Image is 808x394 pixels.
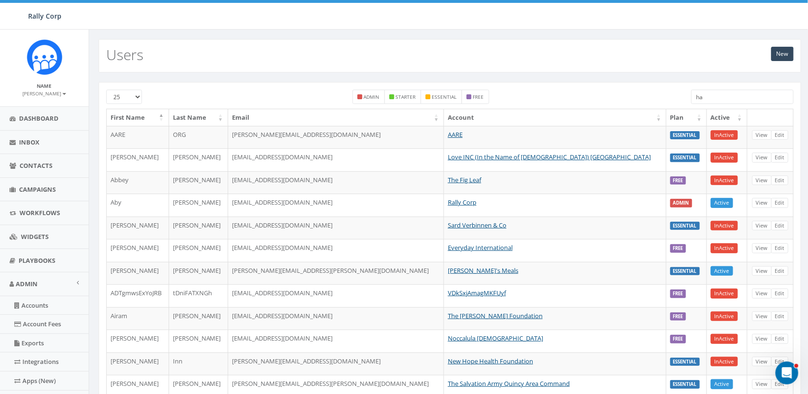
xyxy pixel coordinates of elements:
[169,109,228,126] th: Last Name: activate to sort column ascending
[107,126,169,149] td: AARE
[448,357,533,365] a: New Hope Health Foundation
[752,243,772,253] a: View
[107,109,169,126] th: First Name: activate to sort column descending
[711,130,738,140] a: InActive
[396,93,416,100] small: starter
[19,185,56,194] span: Campaigns
[448,266,518,275] a: [PERSON_NAME]'s Meals
[711,243,738,253] a: InActive
[670,244,686,253] label: FREE
[448,243,513,252] a: Everyday International
[16,280,38,288] span: Admin
[169,148,228,171] td: [PERSON_NAME]
[107,307,169,330] td: Airam
[107,171,169,194] td: Abbey
[37,83,52,89] small: Name
[667,109,707,126] th: Plan: activate to sort column ascending
[228,217,444,239] td: [EMAIL_ADDRESS][DOMAIN_NAME]
[771,334,788,344] a: Edit
[771,379,788,389] a: Edit
[169,307,228,330] td: [PERSON_NAME]
[169,284,228,307] td: tDniFATXNGh
[752,357,772,367] a: View
[228,284,444,307] td: [EMAIL_ADDRESS][DOMAIN_NAME]
[752,153,772,163] a: View
[752,289,772,299] a: View
[448,334,543,342] a: Noccalula [DEMOGRAPHIC_DATA]
[23,90,66,97] small: [PERSON_NAME]
[228,171,444,194] td: [EMAIL_ADDRESS][DOMAIN_NAME]
[19,114,59,123] span: Dashboard
[228,109,444,126] th: Email: activate to sort column ascending
[771,176,788,186] a: Edit
[711,176,738,186] a: InActive
[448,289,506,297] a: VDkSxjAmagMKFUyf
[169,194,228,217] td: [PERSON_NAME]
[228,194,444,217] td: [EMAIL_ADDRESS][DOMAIN_NAME]
[752,221,772,231] a: View
[670,312,686,321] label: FREE
[107,353,169,375] td: [PERSON_NAME]
[448,130,463,139] a: AARE
[20,208,60,217] span: Workflows
[20,161,52,170] span: Contacts
[771,221,788,231] a: Edit
[448,379,570,388] a: The Salvation Army Quincy Area Command
[228,262,444,285] td: [PERSON_NAME][EMAIL_ADDRESS][PERSON_NAME][DOMAIN_NAME]
[771,311,788,321] a: Edit
[107,148,169,171] td: [PERSON_NAME]
[711,311,738,321] a: InActive
[448,311,543,320] a: The [PERSON_NAME] Foundation
[771,198,788,208] a: Edit
[711,357,738,367] a: InActive
[771,153,788,163] a: Edit
[752,379,772,389] a: View
[107,262,169,285] td: [PERSON_NAME]
[169,126,228,149] td: ORG
[711,198,733,208] a: Active
[670,335,686,343] label: FREE
[28,11,61,21] span: Rally Corp
[444,109,667,126] th: Account: activate to sort column ascending
[169,217,228,239] td: [PERSON_NAME]
[752,130,772,140] a: View
[771,266,788,276] a: Edit
[448,153,651,161] a: Love INC (In the Name of [DEMOGRAPHIC_DATA]) [GEOGRAPHIC_DATA]
[364,93,380,100] small: admin
[107,284,169,307] td: ADTgmwsExYoJRB
[771,47,794,61] a: New
[448,221,506,229] a: Sard Verbinnen & Co
[752,176,772,186] a: View
[711,221,738,231] a: InActive
[228,148,444,171] td: [EMAIL_ADDRESS][DOMAIN_NAME]
[448,176,481,184] a: The Fig Leaf
[19,256,55,265] span: Playbooks
[670,380,700,389] label: ESSENTIAL
[19,138,40,146] span: Inbox
[711,153,738,163] a: InActive
[169,239,228,262] td: [PERSON_NAME]
[228,239,444,262] td: [EMAIL_ADDRESS][DOMAIN_NAME]
[711,379,733,389] a: Active
[23,89,66,97] a: [PERSON_NAME]
[752,198,772,208] a: View
[107,217,169,239] td: [PERSON_NAME]
[670,358,700,366] label: ESSENTIAL
[169,353,228,375] td: Inn
[752,266,772,276] a: View
[228,126,444,149] td: [PERSON_NAME][EMAIL_ADDRESS][DOMAIN_NAME]
[106,47,143,62] h2: Users
[776,362,798,384] iframe: Intercom live chat
[27,39,62,75] img: Icon_1.png
[228,353,444,375] td: [PERSON_NAME][EMAIL_ADDRESS][DOMAIN_NAME]
[711,289,738,299] a: InActive
[21,232,49,241] span: Widgets
[752,334,772,344] a: View
[107,194,169,217] td: Aby
[107,330,169,353] td: [PERSON_NAME]
[771,357,788,367] a: Edit
[169,330,228,353] td: [PERSON_NAME]
[228,307,444,330] td: [EMAIL_ADDRESS][DOMAIN_NAME]
[169,262,228,285] td: [PERSON_NAME]
[752,311,772,321] a: View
